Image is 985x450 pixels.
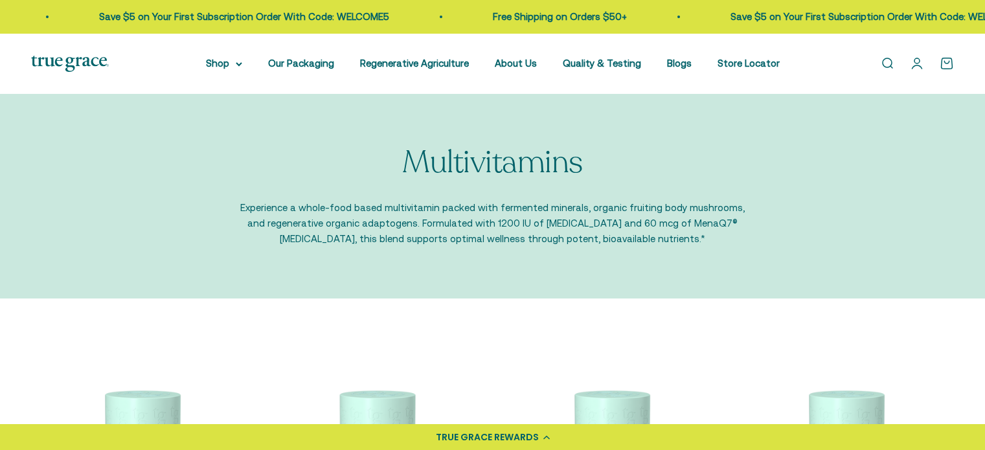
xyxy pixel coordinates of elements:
div: TRUE GRACE REWARDS [436,431,539,444]
a: Quality & Testing [563,58,641,69]
a: Blogs [667,58,692,69]
a: About Us [495,58,537,69]
a: Store Locator [718,58,780,69]
a: Our Packaging [268,58,334,69]
a: Free Shipping on Orders $50+ [492,11,626,22]
summary: Shop [206,56,242,71]
a: Regenerative Agriculture [360,58,469,69]
p: Save $5 on Your First Subscription Order With Code: WELCOME5 [98,9,388,25]
p: Experience a whole-food based multivitamin packed with fermented minerals, organic fruiting body ... [240,200,745,247]
p: Multivitamins [402,146,583,180]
